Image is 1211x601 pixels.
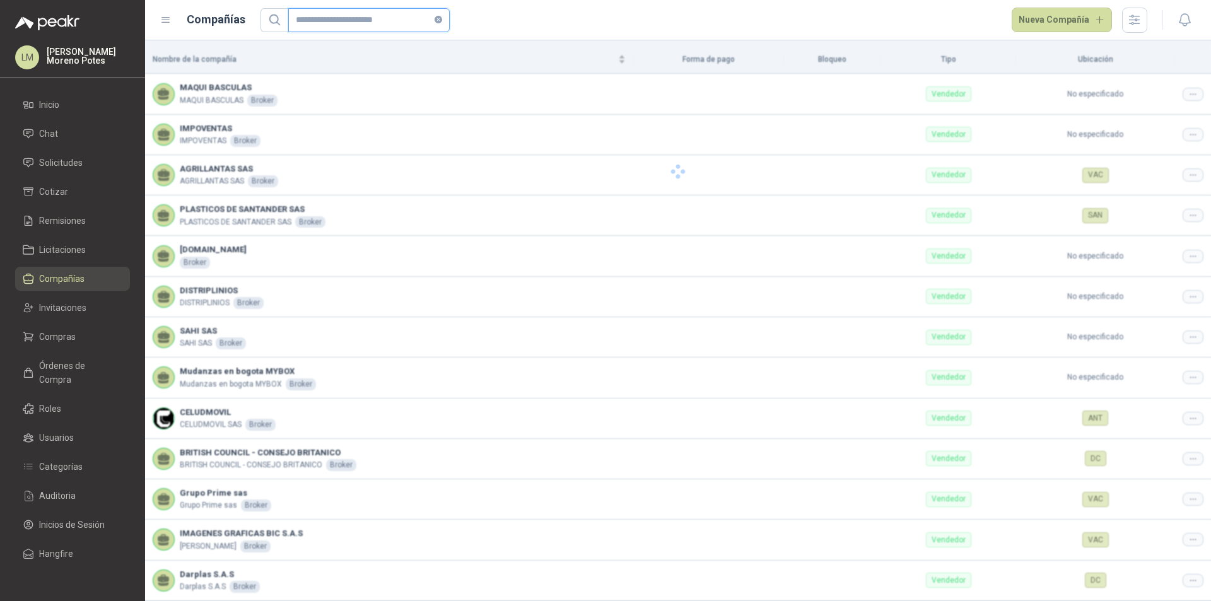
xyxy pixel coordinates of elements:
span: Hangfire [39,547,73,561]
span: Categorías [39,460,83,474]
span: close-circle [435,16,442,23]
a: Roles [15,397,130,421]
span: Inicio [39,98,59,112]
span: Cotizar [39,185,68,199]
a: Categorías [15,455,130,479]
span: close-circle [435,14,442,26]
a: Solicitudes [15,151,130,175]
a: Compras [15,325,130,349]
a: Compañías [15,267,130,291]
button: Nueva Compañía [1012,8,1113,33]
a: Licitaciones [15,238,130,262]
a: Invitaciones [15,296,130,320]
a: Remisiones [15,209,130,233]
span: Compañías [39,272,85,286]
span: Órdenes de Compra [39,359,118,387]
a: Usuarios [15,426,130,450]
span: Invitaciones [39,301,86,315]
a: Hangfire [15,542,130,566]
img: Logo peakr [15,15,79,30]
span: Roles [39,402,61,416]
a: Cotizar [15,180,130,204]
span: Usuarios [39,431,74,445]
span: Inicios de Sesión [39,518,105,532]
a: Inicios de Sesión [15,513,130,537]
div: LM [15,45,39,69]
span: Licitaciones [39,243,86,257]
span: Remisiones [39,214,86,228]
a: Auditoria [15,484,130,508]
span: Solicitudes [39,156,83,170]
p: [PERSON_NAME] Moreno Potes [47,47,130,65]
a: Inicio [15,93,130,117]
h1: Compañías [187,11,245,28]
a: Chat [15,122,130,146]
span: Auditoria [39,489,76,503]
span: Chat [39,127,58,141]
a: Órdenes de Compra [15,354,130,392]
span: Compras [39,330,76,344]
